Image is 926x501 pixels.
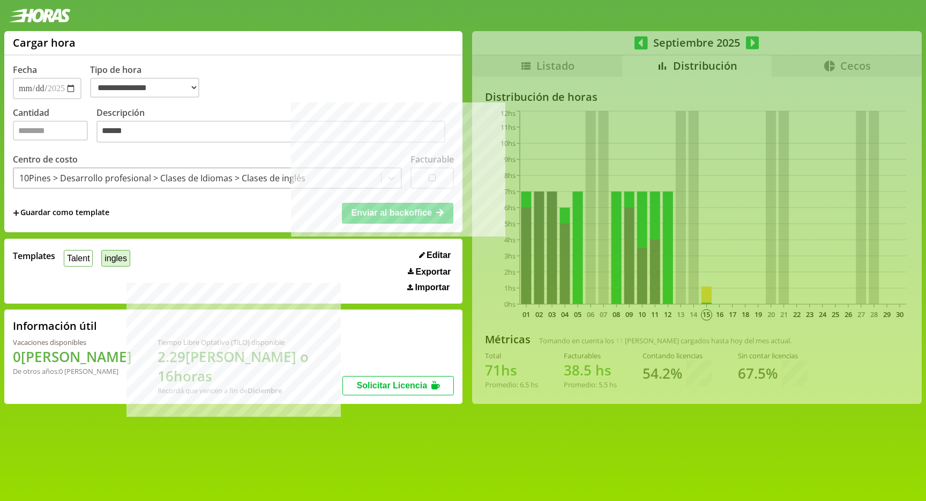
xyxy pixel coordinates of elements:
label: Descripción [96,107,454,146]
span: Enviar al backoffice [352,208,432,217]
div: Tiempo Libre Optativo (TiLO) disponible [158,337,342,347]
input: Cantidad [13,121,88,141]
img: logotipo [9,9,71,23]
h1: 0 [PERSON_NAME] [13,347,132,366]
span: + [13,207,19,219]
select: Tipo de hora [90,78,199,98]
button: Editar [416,250,454,261]
div: De otros años: 0 [PERSON_NAME] [13,366,132,376]
textarea: Descripción [96,121,445,143]
h1: 2.29 [PERSON_NAME] o 16 horas [158,347,342,386]
div: Recordá que vencen a fin de [158,386,342,395]
label: Cantidad [13,107,96,146]
span: Importar [415,283,450,292]
div: 10Pines > Desarrollo profesional > Clases de Idiomas > Clases de inglés [19,172,305,184]
span: Templates [13,250,55,262]
label: Centro de costo [13,153,78,165]
label: Tipo de hora [90,64,208,99]
button: Exportar [405,267,454,277]
b: Diciembre [248,386,282,395]
span: +Guardar como template [13,207,109,219]
span: Solicitar Licencia [356,381,427,390]
button: ingles [101,250,130,267]
div: Vacaciones disponibles [13,337,132,347]
h1: Cargar hora [13,35,76,50]
button: Enviar al backoffice [342,203,453,223]
button: Solicitar Licencia [342,376,454,395]
span: Exportar [416,267,451,277]
label: Fecha [13,64,37,76]
h2: Información útil [13,319,97,333]
label: Facturable [410,153,454,165]
span: Editar [427,251,451,260]
button: Talent [64,250,93,267]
